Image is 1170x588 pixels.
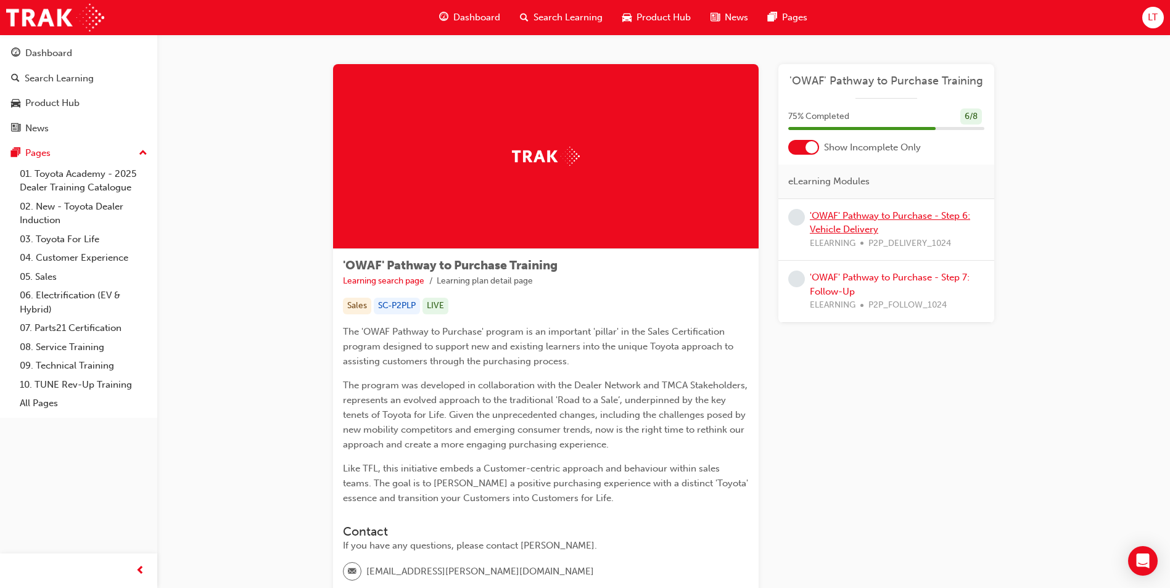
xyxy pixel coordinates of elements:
span: Search Learning [534,10,603,25]
button: Pages [5,142,152,165]
a: 'OWAF' Pathway to Purchase Training [788,74,984,88]
span: ELEARNING [810,237,855,251]
span: Like TFL, this initiative embeds a Customer-centric approach and behaviour within sales teams. Th... [343,463,751,504]
span: learningRecordVerb_NONE-icon [788,209,805,226]
span: up-icon [139,145,147,161]
a: 08. Service Training [15,338,152,357]
span: P2P_DELIVERY_1024 [868,237,951,251]
div: If you have any questions, please contact [PERSON_NAME]. [343,539,749,553]
div: Dashboard [25,46,72,60]
span: news-icon [11,123,20,134]
span: email-icon [348,564,356,580]
img: Trak [512,147,580,166]
span: pages-icon [11,148,20,159]
span: News [725,10,748,25]
span: 'OWAF' Pathway to Purchase Training [343,258,558,272]
span: 75 % Completed [788,110,849,124]
a: News [5,117,152,140]
span: guage-icon [439,10,448,25]
a: Learning search page [343,276,424,286]
span: eLearning Modules [788,174,870,189]
a: 03. Toyota For Life [15,230,152,249]
button: DashboardSearch LearningProduct HubNews [5,39,152,142]
span: ELEARNING [810,298,855,312]
a: Search Learning [5,67,152,90]
div: Sales [343,298,371,314]
span: Product Hub [636,10,691,25]
a: 04. Customer Experience [15,248,152,267]
img: Trak [6,4,104,31]
a: 06. Electrification (EV & Hybrid) [15,286,152,319]
div: LIVE [422,298,448,314]
h3: Contact [343,525,749,539]
div: Search Learning [25,71,94,86]
span: pages-icon [768,10,777,25]
a: 09. Technical Training [15,356,152,375]
a: Dashboard [5,42,152,65]
div: Pages [25,146,51,160]
a: search-iconSearch Learning [510,5,612,30]
a: car-iconProduct Hub [612,5,701,30]
div: Open Intercom Messenger [1128,546,1158,576]
span: guage-icon [11,48,20,59]
span: LT [1148,10,1158,25]
span: Pages [782,10,807,25]
span: Show Incomplete Only [824,141,921,155]
span: Dashboard [453,10,500,25]
span: P2P_FOLLOW_1024 [868,298,947,312]
a: 01. Toyota Academy - 2025 Dealer Training Catalogue [15,165,152,197]
li: Learning plan detail page [437,274,533,288]
span: The 'OWAF Pathway to Purchase' program is an important 'pillar' in the Sales Certification progra... [343,326,736,367]
a: 'OWAF' Pathway to Purchase - Step 7: Follow-Up [810,272,970,297]
span: news-icon [711,10,720,25]
span: car-icon [622,10,632,25]
a: news-iconNews [701,5,758,30]
span: The program was developed in collaboration with the Dealer Network and TMCA Stakeholders, represe... [343,380,750,450]
a: 07. Parts21 Certification [15,319,152,338]
span: car-icon [11,98,20,109]
a: guage-iconDashboard [429,5,510,30]
div: News [25,121,49,136]
a: 10. TUNE Rev-Up Training [15,375,152,394]
span: search-icon [11,73,20,84]
a: 05. Sales [15,267,152,287]
a: 02. New - Toyota Dealer Induction [15,197,152,230]
a: 'OWAF' Pathway to Purchase - Step 6: Vehicle Delivery [810,210,970,235]
a: All Pages [15,394,152,413]
a: pages-iconPages [758,5,817,30]
span: prev-icon [136,563,145,579]
div: Product Hub [25,96,80,110]
div: 6 / 8 [960,108,982,125]
span: [EMAIL_ADDRESS][PERSON_NAME][DOMAIN_NAME] [366,565,594,579]
span: search-icon [520,10,529,25]
a: Product Hub [5,92,152,115]
span: learningRecordVerb_NONE-icon [788,271,805,287]
div: SC-P2PLP [374,298,420,314]
button: LT [1142,7,1164,28]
